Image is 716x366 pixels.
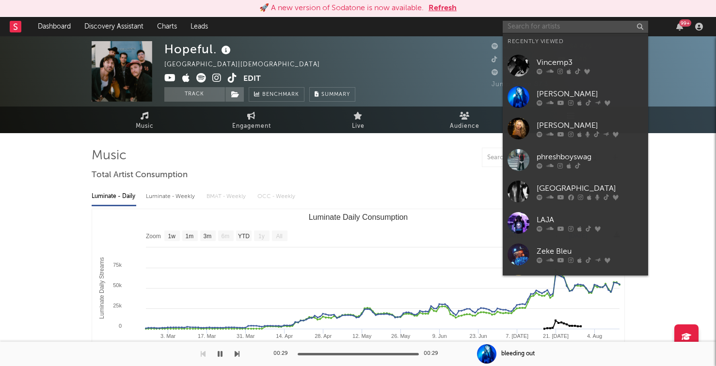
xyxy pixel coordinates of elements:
text: 3. Mar [160,333,176,339]
div: Recently Viewed [508,36,643,47]
div: [PERSON_NAME] [537,120,643,131]
div: 00:29 [424,348,443,360]
a: Live [305,107,412,133]
text: 9. Jun [432,333,446,339]
a: Engagement [198,107,305,133]
a: phreshboyswag [503,144,648,176]
text: 1w [168,233,175,240]
div: Hopeful. [164,41,233,57]
a: Chase Icon [503,270,648,302]
span: Total Artist Consumption [92,169,188,181]
text: 50k [113,282,122,288]
span: Jump Score: 87.3 [492,81,548,88]
text: 28. Apr [315,333,332,339]
span: 180,571 Monthly Listeners [492,70,587,76]
span: Engagement [232,121,271,132]
a: Music [92,107,198,133]
a: Leads [184,17,215,36]
text: Luminate Daily Consumption [308,213,408,221]
text: 31. Mar [237,333,255,339]
div: LAJA [537,214,643,226]
div: [GEOGRAPHIC_DATA] [537,183,643,194]
button: Track [164,87,225,102]
text: 21. [DATE] [543,333,569,339]
text: Luminate Daily Streams [98,257,105,319]
text: 6m [221,233,229,240]
text: Zoom [146,233,161,240]
text: 1y [258,233,265,240]
span: Live [352,121,365,132]
text: 7. [DATE] [506,333,528,339]
text: 1m [185,233,193,240]
a: Dashboard [31,17,78,36]
span: 22,500 [492,57,525,63]
button: Edit [243,73,261,85]
text: 0 [118,323,121,329]
span: Audience [450,121,479,132]
button: Refresh [429,2,457,14]
span: Benchmark [262,89,299,101]
div: [PERSON_NAME] [537,88,643,100]
a: Vincemp3 [503,50,648,81]
div: [GEOGRAPHIC_DATA] | [DEMOGRAPHIC_DATA] [164,59,331,71]
a: Benchmark [249,87,304,102]
div: phreshboyswag [537,151,643,163]
a: Zeke Bleu [503,239,648,270]
text: 75k [113,262,122,268]
a: Charts [150,17,184,36]
text: 12. May [352,333,372,339]
a: [GEOGRAPHIC_DATA] [503,176,648,207]
a: [PERSON_NAME] [503,81,648,113]
text: 4. Aug [587,333,602,339]
a: [PERSON_NAME] [503,113,648,144]
text: 23. Jun [469,333,487,339]
div: Luminate - Daily [92,188,136,205]
span: Music [136,121,154,132]
a: Discovery Assistant [78,17,150,36]
a: LAJA [503,207,648,239]
div: 00:29 [273,348,293,360]
div: 99 + [679,19,691,27]
a: Audience [412,107,518,133]
input: Search for artists [503,21,648,33]
text: 3m [203,233,211,240]
span: Summary [321,92,350,97]
div: Zeke Bleu [537,245,643,257]
button: Summary [309,87,355,102]
text: 14. Apr [276,333,293,339]
div: Vincemp3 [537,57,643,68]
button: 99+ [676,23,683,30]
div: 🚀 A new version of Sodatone is now available. [259,2,424,14]
text: All [276,233,282,240]
text: 25k [113,303,122,308]
div: Luminate - Weekly [146,188,197,205]
span: 12,555 [492,44,524,50]
div: bleeding out [501,350,535,358]
text: 26. May [391,333,411,339]
input: Search by song name or URL [482,154,585,162]
text: 17. Mar [198,333,216,339]
text: YTD [238,233,249,240]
